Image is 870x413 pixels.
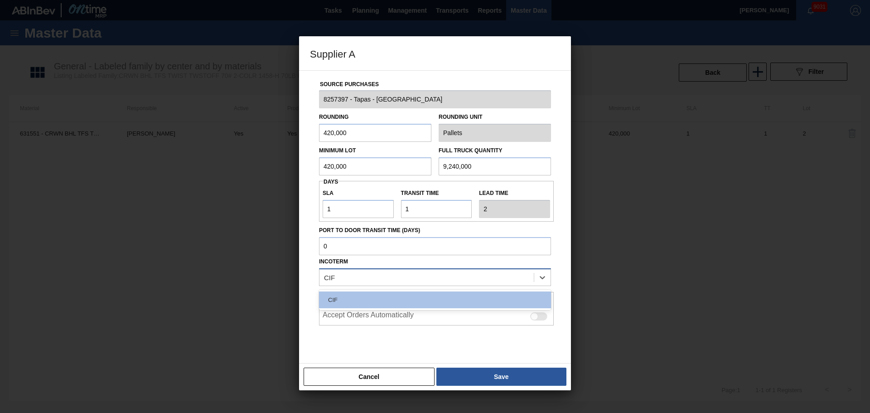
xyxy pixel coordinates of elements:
label: Transit time [401,187,472,200]
label: Source Purchases [320,81,379,87]
div: CIF [319,292,551,308]
label: Rounding [319,114,348,120]
label: Incoterm [319,258,348,265]
label: Accept Orders Automatically [323,311,414,322]
button: Save [436,368,566,386]
label: Port to Door Transit Time (days) [319,224,551,237]
div: This configuration enables automatic acceptance of the order on the supplier side [319,309,554,322]
div: CIF [324,273,335,281]
label: Rounding Unit [439,111,551,124]
label: Minimum Lot [319,147,356,154]
label: Lead time [479,187,550,200]
label: Full Truck Quantity [439,147,502,154]
h3: Supplier A [299,36,571,71]
span: Days [324,179,338,185]
span: Monthly Material Group Settings [324,289,429,296]
button: Cancel [304,368,435,386]
label: SLA [323,187,394,200]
